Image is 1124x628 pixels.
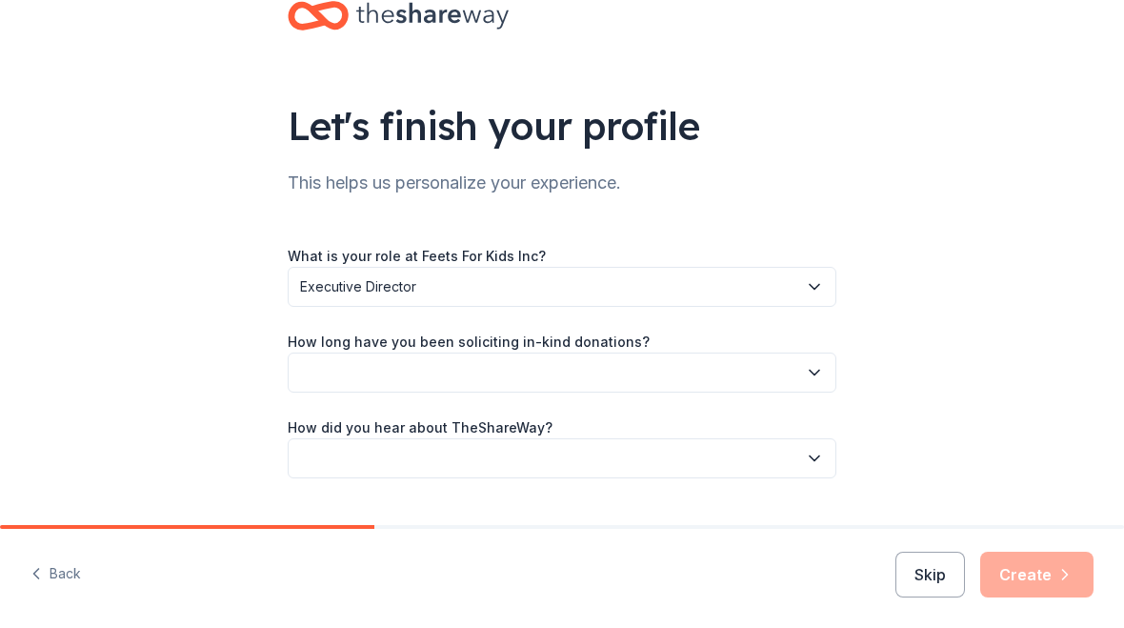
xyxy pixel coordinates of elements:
label: How long have you been soliciting in-kind donations? [288,333,650,352]
button: Skip [895,552,965,598]
div: Let's finish your profile [288,99,836,152]
button: Back [30,555,81,595]
span: Executive Director [300,275,797,298]
div: This helps us personalize your experience. [288,168,836,198]
label: What is your role at Feets For Kids Inc? [288,247,546,266]
label: How did you hear about TheShareWay? [288,418,552,437]
button: Executive Director [288,267,836,307]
